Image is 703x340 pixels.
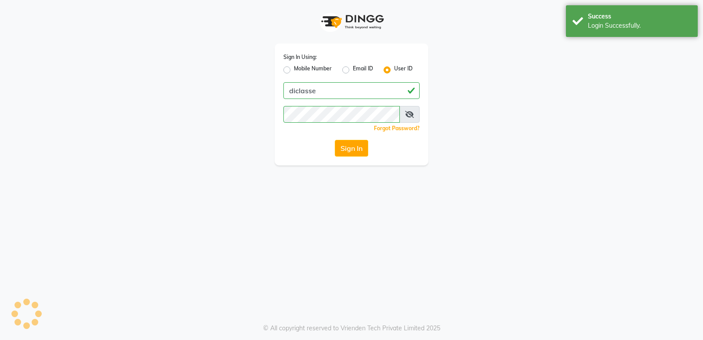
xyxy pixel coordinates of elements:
[316,9,387,35] img: logo1.svg
[353,65,373,75] label: Email ID
[335,140,368,157] button: Sign In
[294,65,332,75] label: Mobile Number
[283,53,317,61] label: Sign In Using:
[283,106,400,123] input: Username
[283,82,420,99] input: Username
[588,21,691,30] div: Login Successfully.
[374,125,420,132] a: Forgot Password?
[588,12,691,21] div: Success
[394,65,413,75] label: User ID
